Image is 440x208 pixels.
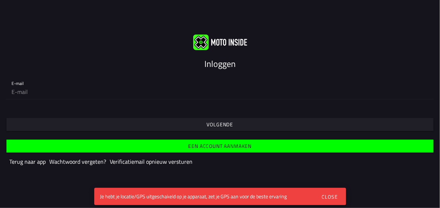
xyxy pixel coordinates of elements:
[207,122,233,127] ion-text: Volgende
[6,140,434,153] ion-button: Een account aanmaken
[204,57,236,70] ion-text: Inloggen
[9,157,46,166] a: Terug naar app
[12,85,428,99] input: E-mail
[110,157,192,166] a: Verificatiemail opnieuw versturen
[49,157,106,166] a: Wachtwoord vergeten?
